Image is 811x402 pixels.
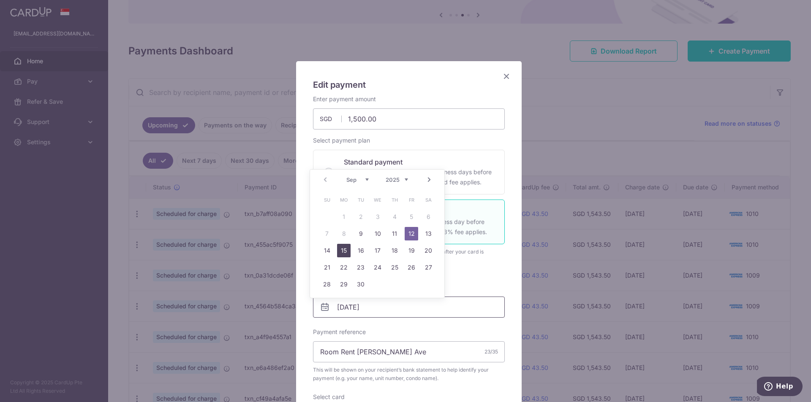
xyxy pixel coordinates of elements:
span: Friday [405,193,418,207]
label: Select card [313,393,345,401]
span: Saturday [422,193,435,207]
iframe: Opens a widget where you can find more information [757,377,803,398]
a: 13 [422,227,435,240]
p: Standard payment [344,157,494,167]
a: 14 [320,244,334,257]
label: Select payment plan [313,136,370,145]
a: 28 [320,278,334,291]
a: 18 [388,244,401,257]
div: 23/35 [484,348,498,356]
input: 0.00 [313,108,505,130]
a: 10 [371,227,384,240]
span: Monday [337,193,351,207]
a: 17 [371,244,384,257]
label: Payment reference [313,328,366,336]
input: DD / MM / YYYY [313,297,505,318]
a: 16 [354,244,367,257]
a: 9 [354,227,367,240]
a: 11 [388,227,401,240]
a: 20 [422,244,435,257]
button: Close [501,71,512,81]
a: 23 [354,261,367,274]
label: Enter payment amount [313,95,376,103]
span: SGD [320,115,342,123]
a: 15 [337,244,351,257]
a: 25 [388,261,401,274]
a: 19 [405,244,418,257]
a: 21 [320,261,334,274]
a: 29 [337,278,351,291]
span: Wednesday [371,193,384,207]
h5: Edit payment [313,78,505,92]
a: Next [424,175,434,185]
a: 22 [337,261,351,274]
a: 30 [354,278,367,291]
p: Your card will be charged three business days before the selected payment date. Standard fee appl... [344,167,494,187]
a: 24 [371,261,384,274]
span: Tuesday [354,193,367,207]
span: Sunday [320,193,334,207]
a: 12 [405,227,418,240]
span: Thursday [388,193,401,207]
a: 26 [405,261,418,274]
span: This will be shown on your recipient’s bank statement to help identify your payment (e.g. your na... [313,366,505,383]
a: 27 [422,261,435,274]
